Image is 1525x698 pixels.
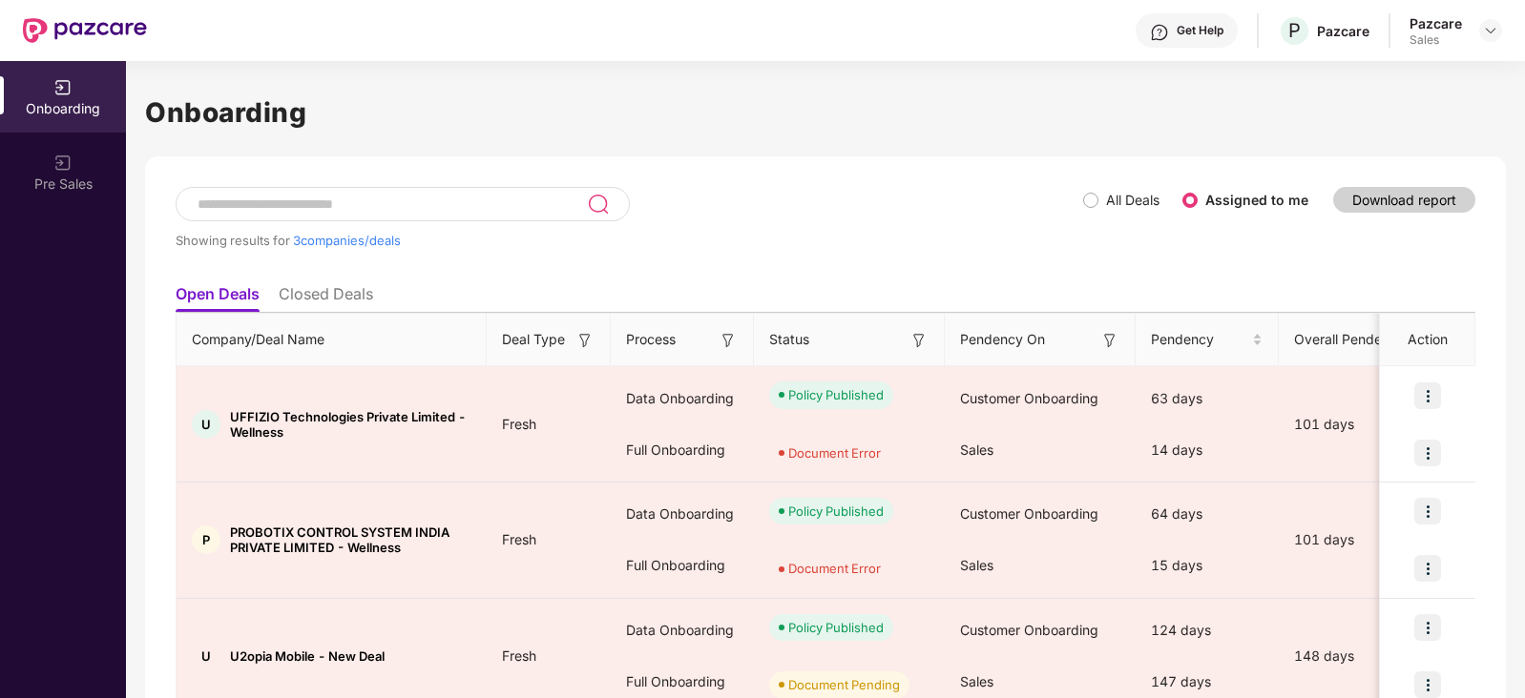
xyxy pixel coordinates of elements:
img: New Pazcare Logo [23,18,147,43]
div: 148 days [1279,646,1441,667]
img: svg+xml;base64,PHN2ZyB3aWR0aD0iMTYiIGhlaWdodD0iMTYiIHZpZXdCb3g9IjAgMCAxNiAxNiIgZmlsbD0ibm9uZSIgeG... [575,331,595,350]
label: All Deals [1106,192,1159,208]
img: icon [1414,555,1441,582]
span: Customer Onboarding [960,622,1098,638]
span: Sales [960,441,993,458]
h1: Onboarding [145,92,1506,133]
div: Document Pending [788,675,900,694]
div: Policy Published [788,502,884,521]
div: Data Onboarding [611,373,754,424]
img: icon [1414,440,1441,466]
th: Company/Deal Name [177,314,487,366]
span: Customer Onboarding [960,390,1098,406]
img: svg+xml;base64,PHN2ZyB3aWR0aD0iMjQiIGhlaWdodD0iMjUiIHZpZXdCb3g9IjAgMCAyNCAyNSIgZmlsbD0ibm9uZSIgeG... [587,193,609,216]
img: icon [1414,382,1441,409]
div: Data Onboarding [611,488,754,540]
img: icon [1414,671,1441,698]
th: Overall Pendency [1279,314,1441,366]
img: svg+xml;base64,PHN2ZyB3aWR0aD0iMjAiIGhlaWdodD0iMjAiIHZpZXdCb3g9IjAgMCAyMCAyMCIgZmlsbD0ibm9uZSIgeG... [53,154,73,173]
span: PROBOTIX CONTROL SYSTEM INDIA PRIVATE LIMITED - Wellness [230,524,471,555]
button: Download report [1333,187,1475,213]
div: Full Onboarding [611,424,754,476]
img: svg+xml;base64,PHN2ZyB3aWR0aD0iMTYiIGhlaWdodD0iMTYiIHZpZXdCb3g9IjAgMCAxNiAxNiIgZmlsbD0ibm9uZSIgeG... [1100,331,1119,350]
div: Pazcare [1317,22,1369,40]
div: 64 days [1136,488,1279,540]
div: 101 days [1279,414,1441,435]
div: 15 days [1136,540,1279,591]
div: Policy Published [788,618,884,637]
div: Policy Published [788,385,884,404]
li: Open Deals [176,284,260,312]
div: Pazcare [1410,14,1462,32]
img: icon [1414,498,1441,524]
span: P [1288,19,1301,42]
div: Get Help [1177,23,1223,38]
span: Fresh [487,647,552,664]
th: Pendency [1136,314,1279,366]
img: svg+xml;base64,PHN2ZyBpZD0iSGVscC0zMngzMiIgeG1sbnM9Imh0dHA6Ly93d3cudzMub3JnLzIwMDAvc3ZnIiB3aWR0aD... [1150,23,1169,42]
span: Pendency On [960,329,1045,350]
span: Fresh [487,416,552,432]
span: Customer Onboarding [960,505,1098,522]
span: Deal Type [502,329,565,350]
span: Status [769,329,809,350]
span: Sales [960,557,993,573]
div: Data Onboarding [611,605,754,656]
span: U2opia Mobile - New Deal [230,648,385,664]
th: Action [1380,314,1475,366]
div: Document Error [788,559,881,578]
img: icon [1414,614,1441,641]
div: P [192,525,220,554]
img: svg+xml;base64,PHN2ZyB3aWR0aD0iMTYiIGhlaWdodD0iMTYiIHZpZXdCb3g9IjAgMCAxNiAxNiIgZmlsbD0ibm9uZSIgeG... [719,331,738,350]
div: U [192,642,220,670]
img: svg+xml;base64,PHN2ZyB3aWR0aD0iMTYiIGhlaWdodD0iMTYiIHZpZXdCb3g9IjAgMCAxNiAxNiIgZmlsbD0ibm9uZSIgeG... [909,331,929,350]
div: U [192,410,220,439]
label: Assigned to me [1205,192,1308,208]
span: Process [626,329,676,350]
div: Full Onboarding [611,540,754,591]
span: Fresh [487,531,552,547]
div: 14 days [1136,424,1279,476]
div: 124 days [1136,605,1279,656]
li: Closed Deals [279,284,373,312]
span: UFFIZIO Technologies Private Limited - Wellness [230,409,471,440]
div: 101 days [1279,529,1441,550]
span: 3 companies/deals [293,233,401,248]
div: 63 days [1136,373,1279,424]
span: Sales [960,673,993,689]
span: Pendency [1151,329,1248,350]
img: svg+xml;base64,PHN2ZyBpZD0iRHJvcGRvd24tMzJ4MzIiIHhtbG5zPSJodHRwOi8vd3d3LnczLm9yZy8yMDAwL3N2ZyIgd2... [1483,23,1498,38]
div: Showing results for [176,233,1083,248]
img: svg+xml;base64,PHN2ZyB3aWR0aD0iMjAiIGhlaWdodD0iMjAiIHZpZXdCb3g9IjAgMCAyMCAyMCIgZmlsbD0ibm9uZSIgeG... [53,78,73,97]
div: Sales [1410,32,1462,48]
div: Document Error [788,443,881,462]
